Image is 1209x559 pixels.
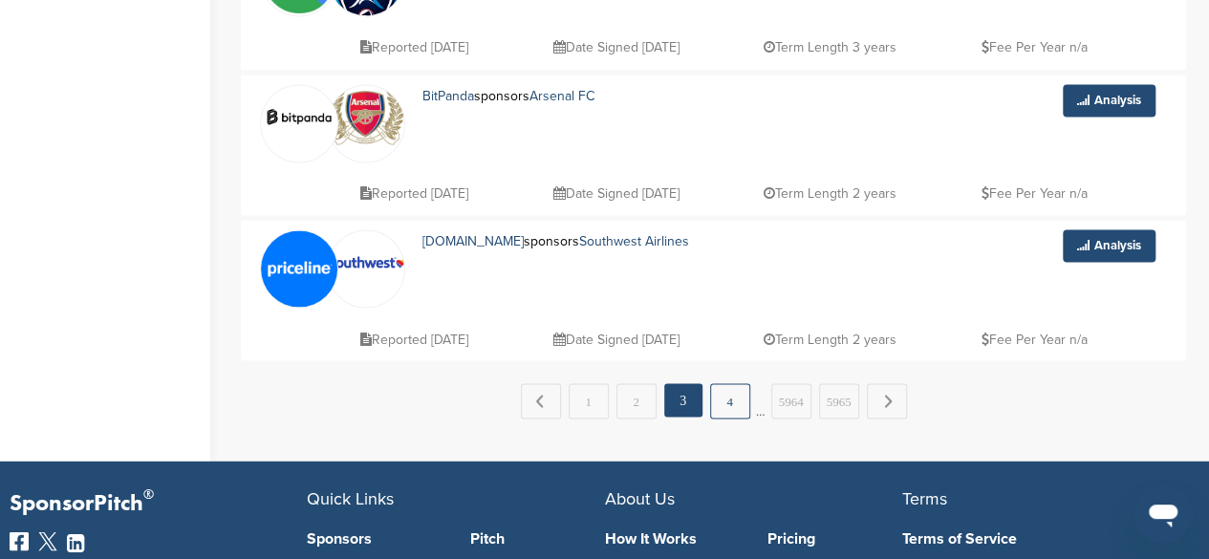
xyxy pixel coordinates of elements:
p: Term Length 2 years [764,327,896,351]
p: Reported [DATE] [360,182,468,205]
a: 2 [616,383,657,419]
a: Analysis [1063,84,1155,117]
p: SponsorPitch [10,489,307,517]
iframe: Button to launch messaging window [1133,483,1194,544]
a: Arsenal FC [529,88,594,104]
a: Pricing [767,530,902,546]
p: Date Signed [DATE] [553,182,680,205]
a: 5965 [819,383,859,419]
a: ← Previous [521,383,561,419]
p: Fee Per Year n/a [982,327,1088,351]
a: Analysis [1063,229,1155,262]
p: Term Length 3 years [764,35,896,59]
img: Bitpanda7084 [261,88,337,145]
a: Sponsors [307,530,442,546]
a: Terms of Service [902,530,1171,546]
p: Fee Per Year n/a [982,182,1088,205]
p: Term Length 2 years [764,182,896,205]
img: Southwest airlines logo 2014.svg [328,256,404,268]
span: Quick Links [307,487,394,508]
a: Southwest Airlines [579,233,689,249]
em: 3 [664,383,702,417]
a: Next → [867,383,907,419]
a: 5964 [771,383,811,419]
a: How It Works [605,530,740,546]
a: BitPanda [422,88,474,104]
span: … [756,383,766,418]
a: Pitch [470,530,605,546]
img: Ig6ldnjt 400x400 [261,230,337,307]
img: Open uri20141112 64162 vhlk61?1415807597 [328,89,404,144]
span: About Us [605,487,675,508]
p: Fee Per Year n/a [982,35,1088,59]
p: sponsors [422,229,773,253]
p: Reported [DATE] [360,327,468,351]
p: Date Signed [DATE] [553,327,680,351]
span: Terms [902,487,947,508]
img: Twitter [38,531,57,550]
img: Facebook [10,531,29,550]
p: sponsors [422,84,653,108]
a: 4 [710,383,750,419]
span: ® [143,482,154,505]
p: Date Signed [DATE] [553,35,680,59]
a: [DOMAIN_NAME] [422,233,524,249]
p: Reported [DATE] [360,35,468,59]
a: 1 [569,383,609,419]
